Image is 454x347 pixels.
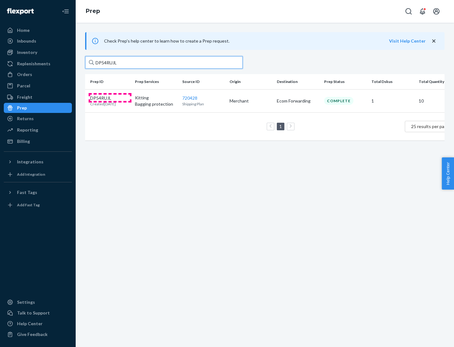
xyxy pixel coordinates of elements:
a: Parcel [4,81,72,91]
div: Fast Tags [17,189,37,196]
input: Search prep jobs [85,56,243,69]
button: Integrations [4,157,72,167]
a: Talk to Support [4,308,72,318]
a: Billing [4,136,72,146]
button: Visit Help Center [389,38,426,44]
a: Inbounds [4,36,72,46]
p: DP54RUJL [90,95,116,101]
button: Open account menu [430,5,443,18]
a: Add Fast Tag [4,200,72,210]
p: Ecom Forwarding [277,98,319,104]
th: Prep ID [85,74,132,89]
th: Prep Services [132,74,180,89]
p: Kitting [135,95,177,101]
button: close [431,38,437,44]
div: Replenishments [17,61,50,67]
span: 25 results per page [411,124,449,129]
div: Complete [324,97,353,105]
div: Reporting [17,127,38,133]
div: Add Fast Tag [17,202,40,208]
a: Orders [4,69,72,79]
a: Freight [4,92,72,102]
button: Give Feedback [4,329,72,339]
a: Reporting [4,125,72,135]
ol: breadcrumbs [81,2,105,21]
th: Prep Status [322,74,369,89]
button: Fast Tags [4,187,72,197]
a: Replenishments [4,59,72,69]
th: Source ID [180,74,227,89]
div: Returns [17,115,34,122]
div: Add Integration [17,172,45,177]
div: Integrations [17,159,44,165]
a: Settings [4,297,72,307]
button: Close Navigation [59,5,72,18]
div: Settings [17,299,35,305]
a: 720428 [182,95,197,101]
a: Prep [4,103,72,113]
div: Prep [17,105,27,111]
span: Check Prep's help center to learn how to create a Prep request. [104,38,230,44]
p: 1 [371,98,414,104]
button: Open Search Box [402,5,415,18]
a: Returns [4,114,72,124]
a: Home [4,25,72,35]
p: Bagging protection [135,101,177,107]
p: Shipping Plan [182,101,224,107]
p: Created [DATE] [90,101,116,107]
div: Give Feedback [17,331,48,338]
div: Inbounds [17,38,36,44]
a: Page 1 is your current page [278,124,283,129]
th: Destination [274,74,322,89]
a: Inventory [4,47,72,57]
a: Prep [86,8,100,15]
th: Origin [227,74,274,89]
div: Billing [17,138,30,144]
div: Freight [17,94,32,100]
div: Parcel [17,83,30,89]
img: Flexport logo [7,8,34,15]
div: Inventory [17,49,37,56]
button: Open notifications [416,5,429,18]
div: Talk to Support [17,310,50,316]
a: Help Center [4,319,72,329]
div: Home [17,27,30,33]
p: Merchant [230,98,272,104]
a: Add Integration [4,169,72,179]
div: Help Center [17,321,43,327]
div: Orders [17,71,32,78]
button: Help Center [442,157,454,190]
th: Total Dskus [369,74,416,89]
